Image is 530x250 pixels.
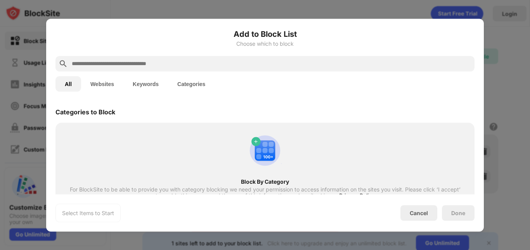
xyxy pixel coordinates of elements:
div: Choose which to block [55,40,475,47]
button: Websites [81,76,123,91]
button: Keywords [123,76,168,91]
div: Cancel [410,210,428,216]
div: Select Items to Start [62,209,114,217]
div: Done [451,210,465,216]
span: Privacy Policy [339,192,375,198]
img: search.svg [59,59,68,68]
div: Block By Category [69,178,461,184]
div: Categories to Block [55,108,115,116]
button: Categories [168,76,215,91]
h6: Add to Block List [55,28,475,40]
div: For BlockSite to be able to provide you with category blocking we need your permission to access ... [69,186,461,198]
img: category-add.svg [246,132,284,169]
button: All [55,76,81,91]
